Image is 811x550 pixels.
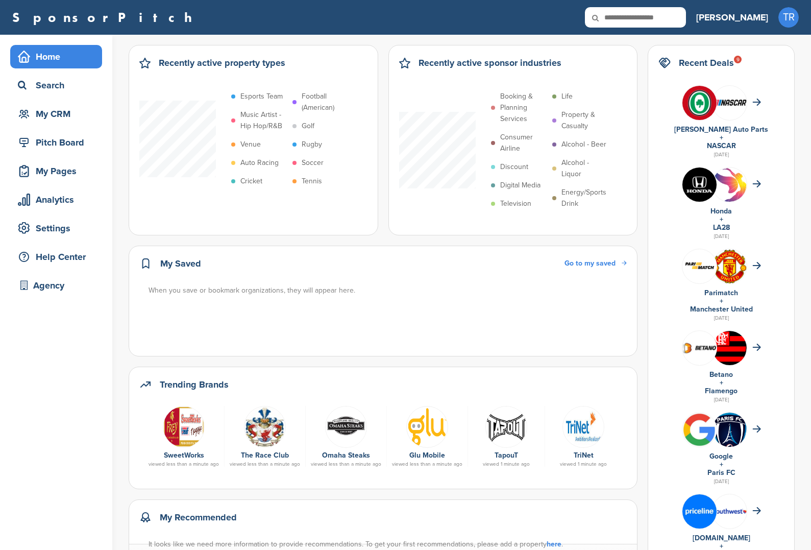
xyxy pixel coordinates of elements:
[658,150,784,159] div: [DATE]
[15,105,102,123] div: My CRM
[302,91,349,113] p: Football (American)
[682,260,717,272] img: Screen shot 2018 07 10 at 12.33.29 pm
[658,395,784,404] div: [DATE]
[710,207,732,216] a: Honda
[561,109,608,132] p: Property & Casualty
[720,215,723,224] a: +
[682,413,717,447] img: Bwupxdxo 400x400
[696,10,768,25] h3: [PERSON_NAME]
[15,47,102,66] div: Home
[485,406,527,448] img: Data
[720,133,723,142] a: +
[696,6,768,29] a: [PERSON_NAME]
[500,161,528,173] p: Discount
[682,494,717,529] img: Ig6ldnjt 400x400
[15,219,102,237] div: Settings
[10,245,102,269] a: Help Center
[392,406,462,447] a: 176px glu logo on white.svg
[574,451,594,460] a: TriNet
[163,406,205,448] img: Logo
[500,91,547,125] p: Booking & Planning Services
[550,406,617,447] a: Tri
[240,139,261,150] p: Venue
[547,540,561,548] a: here
[674,125,768,134] a: [PERSON_NAME] Auto Parts
[149,406,219,447] a: Logo
[712,168,747,228] img: La 2028 olympics logo
[705,387,738,395] a: Flamengo
[564,259,616,268] span: Go to my saved
[311,462,381,467] div: viewed less than a minute ago
[15,248,102,266] div: Help Center
[550,462,617,467] div: viewed 1 minute ago
[302,157,324,169] p: Soccer
[682,86,717,120] img: V7vhzcmg 400x400
[720,378,723,387] a: +
[561,187,608,209] p: Energy/Sports Drink
[149,285,628,296] div: When you save or bookmark organizations, they will appear here.
[406,406,448,448] img: 176px glu logo on white.svg
[709,452,733,461] a: Google
[12,11,199,24] a: SponsorPitch
[712,413,747,453] img: Paris fc logo.svg
[561,91,573,102] p: Life
[500,180,540,191] p: Digital Media
[10,188,102,211] a: Analytics
[10,274,102,297] a: Agency
[10,217,102,240] a: Settings
[679,56,734,70] h2: Recent Deals
[241,451,289,460] a: The Race Club
[473,462,539,467] div: viewed 1 minute ago
[10,102,102,126] a: My CRM
[149,462,219,467] div: viewed less than a minute ago
[704,289,738,297] a: Parimatch
[712,249,747,284] img: Open uri20141112 64162 1lb1st5?1415809441
[244,406,286,448] img: The race club crescent logo thumb olympic swimming training programs and swimming techniques at f...
[160,377,229,392] h2: Trending Brands
[707,468,735,477] a: Paris FC
[160,256,201,271] h2: My Saved
[15,162,102,180] div: My Pages
[709,370,733,379] a: Betano
[322,451,370,460] a: Omaha Steaks
[302,121,314,132] p: Golf
[10,45,102,68] a: Home
[10,159,102,183] a: My Pages
[419,56,561,70] h2: Recently active sponsor industries
[720,460,723,469] a: +
[720,297,723,305] a: +
[500,198,531,209] p: Television
[495,451,518,460] a: TapouT
[240,157,279,169] p: Auto Racing
[734,56,742,63] div: 9
[778,7,799,28] span: TR
[15,276,102,295] div: Agency
[561,157,608,180] p: Alcohol - Liquor
[311,406,381,447] a: Data
[159,56,285,70] h2: Recently active property types
[690,305,753,314] a: Manchester United
[658,232,784,241] div: [DATE]
[149,539,628,550] div: It looks like we need more information to provide recommendations. To get your first recommendati...
[392,462,462,467] div: viewed less than a minute ago
[10,74,102,97] a: Search
[160,510,237,524] h2: My Recommended
[564,258,627,269] a: Go to my saved
[10,131,102,154] a: Pitch Board
[325,406,367,448] img: Data
[230,462,300,467] div: viewed less than a minute ago
[562,406,604,448] img: Tri
[302,139,322,150] p: Rugby
[164,451,204,460] a: SweetWorks
[473,406,539,447] a: Data
[693,534,750,542] a: [DOMAIN_NAME]
[230,406,300,447] a: The race club crescent logo thumb olympic swimming training programs and swimming techniques at f...
[302,176,322,187] p: Tennis
[712,331,747,373] img: Data?1415807839
[240,109,287,132] p: Music Artist - Hip Hop/R&B
[658,477,784,486] div: [DATE]
[240,91,283,102] p: Esports Team
[15,133,102,152] div: Pitch Board
[15,190,102,209] div: Analytics
[658,314,784,323] div: [DATE]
